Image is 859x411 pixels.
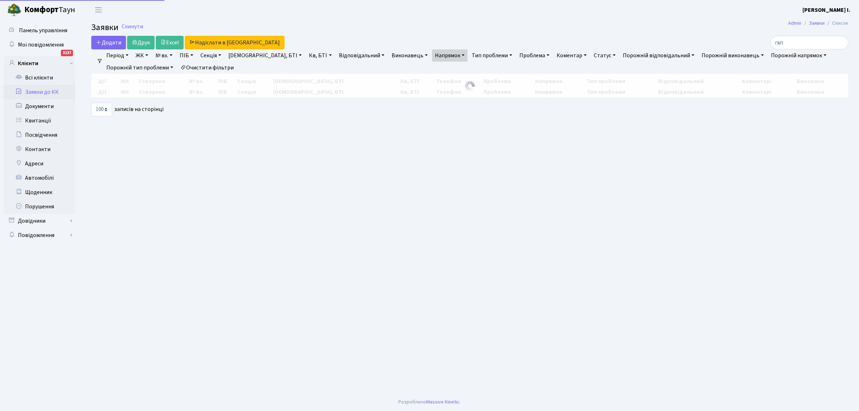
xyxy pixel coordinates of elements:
a: Коментар [554,49,589,62]
a: [PERSON_NAME] І. [802,6,850,14]
div: Розроблено . [398,398,461,406]
a: ПІБ [177,49,196,62]
img: logo.png [7,3,21,17]
a: Excel [156,36,184,49]
span: Таун [24,4,75,16]
a: Всі клієнти [4,71,75,85]
nav: breadcrumb [777,16,859,31]
a: Очистити фільтри [178,62,237,74]
a: Контакти [4,142,75,156]
button: Переключити навігацію [89,4,107,16]
span: Мої повідомлення [18,41,64,49]
a: Повідомлення [4,228,75,242]
label: записів на сторінці [91,103,164,116]
span: Панель управління [19,26,67,34]
a: Порушення [4,199,75,214]
a: Скинути [122,23,143,30]
a: Надіслати в [GEOGRAPHIC_DATA] [185,36,285,49]
input: Пошук... [771,36,848,49]
a: Період [103,49,131,62]
a: Проблема [516,49,552,62]
a: Адреси [4,156,75,171]
a: Відповідальний [336,49,387,62]
a: ЖК [133,49,151,62]
a: Друк [127,36,155,49]
a: Клієнти [4,56,75,71]
a: Щоденник [4,185,75,199]
a: Панель управління [4,23,75,38]
a: Секція [198,49,224,62]
a: Заявки [809,19,825,27]
div: 3137 [61,50,73,56]
li: Список [825,19,848,27]
a: Статус [591,49,618,62]
a: Довідники [4,214,75,228]
img: Обробка... [464,80,476,92]
a: Додати [91,36,126,49]
a: Тип проблеми [469,49,515,62]
a: Порожній виконавець [699,49,767,62]
a: Порожній напрямок [768,49,829,62]
a: Мої повідомлення3137 [4,38,75,52]
a: Автомобілі [4,171,75,185]
a: Massive Kinetic [426,398,460,406]
a: Заявки до КК [4,85,75,99]
a: [DEMOGRAPHIC_DATA], БТІ [225,49,305,62]
a: Кв, БТІ [306,49,334,62]
a: Документи [4,99,75,113]
a: Квитанції [4,113,75,128]
a: Виконавець [389,49,431,62]
a: Порожній тип проблеми [103,62,176,74]
a: № вх. [152,49,175,62]
select: записів на сторінці [91,103,112,116]
a: Admin [788,19,801,27]
b: Комфорт [24,4,59,15]
a: Порожній відповідальний [620,49,697,62]
a: Напрямок [432,49,467,62]
span: Заявки [91,21,118,34]
span: Додати [96,39,121,47]
a: Посвідчення [4,128,75,142]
